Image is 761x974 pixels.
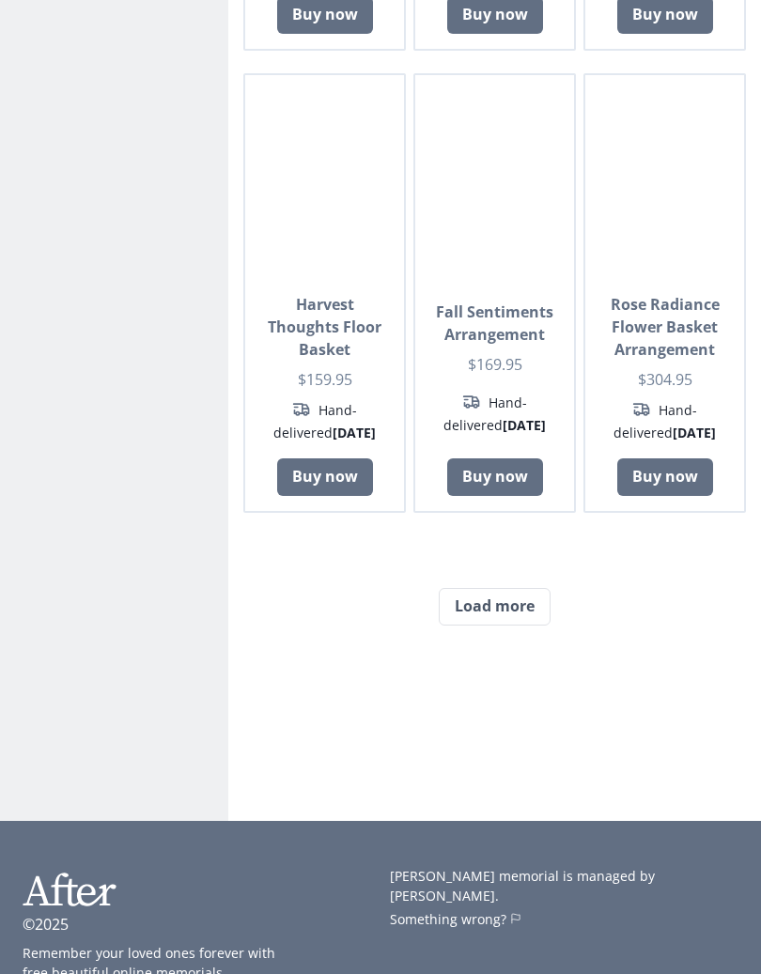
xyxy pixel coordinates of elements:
p: ©2025 [23,914,69,936]
a: Buy now [447,459,543,497]
button: Load more [439,589,551,626]
span: [PERSON_NAME] memorial is managed by [PERSON_NAME]. [390,868,655,905]
a: Something wrong? [390,910,738,930]
a: Buy now [617,459,713,497]
a: Buy now [277,459,373,497]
